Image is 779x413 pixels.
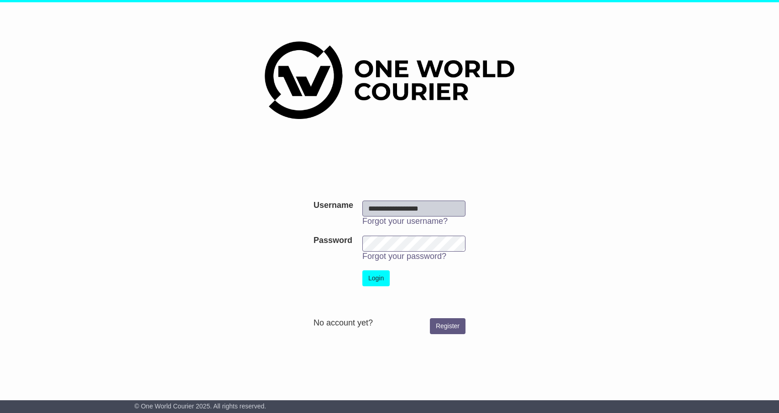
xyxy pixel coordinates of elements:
button: Login [362,270,390,286]
span: © One World Courier 2025. All rights reserved. [135,403,267,410]
a: Forgot your username? [362,217,448,226]
a: Forgot your password? [362,252,446,261]
label: Password [314,236,352,246]
a: Register [430,318,465,334]
label: Username [314,201,353,211]
div: No account yet? [314,318,465,328]
img: One World [265,41,514,119]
